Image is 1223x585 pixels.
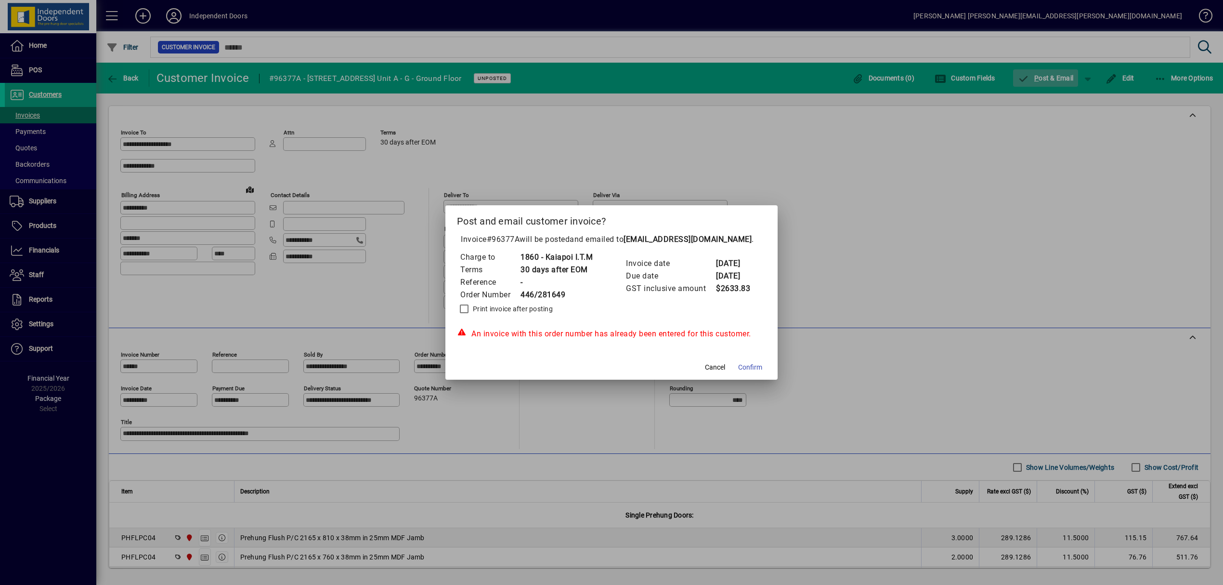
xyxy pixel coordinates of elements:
td: Terms [460,264,520,276]
h2: Post and email customer invoice? [445,205,778,233]
label: Print invoice after posting [471,304,553,314]
button: Confirm [734,359,766,376]
button: Cancel [700,359,730,376]
span: and emailed to [570,235,752,244]
td: GST inclusive amount [625,282,716,295]
td: [DATE] [716,270,754,282]
td: $2633.83 [716,282,754,295]
td: 1860 - Kaiapoi I.T.M [520,251,593,264]
td: 30 days after EOM [520,264,593,276]
td: - [520,276,593,289]
td: Invoice date [625,257,716,270]
span: Confirm [738,362,762,372]
div: An invoice with this order number has already been entered for this customer. [457,328,766,340]
p: Invoice will be posted . [457,234,766,245]
b: [EMAIL_ADDRESS][DOMAIN_NAME] [624,235,752,244]
td: Order Number [460,289,520,301]
span: Cancel [705,362,725,372]
td: Charge to [460,251,520,264]
td: [DATE] [716,257,754,270]
td: 446/281649 [520,289,593,301]
td: Reference [460,276,520,289]
span: #96377A [487,235,520,244]
td: Due date [625,270,716,282]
